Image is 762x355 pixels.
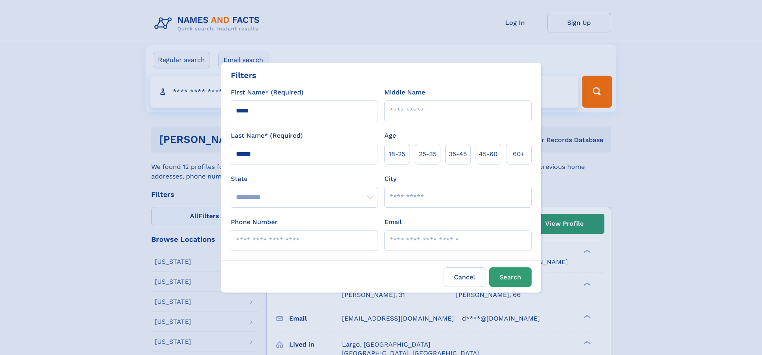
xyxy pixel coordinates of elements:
[419,149,436,159] span: 25‑35
[384,88,425,97] label: Middle Name
[513,149,525,159] span: 60+
[231,131,303,140] label: Last Name* (Required)
[479,149,498,159] span: 45‑60
[231,88,304,97] label: First Name* (Required)
[231,217,278,227] label: Phone Number
[384,217,402,227] label: Email
[231,174,378,184] label: State
[449,149,467,159] span: 35‑45
[444,267,486,287] label: Cancel
[489,267,532,287] button: Search
[389,149,405,159] span: 18‑25
[384,131,396,140] label: Age
[384,174,396,184] label: City
[231,69,256,81] div: Filters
